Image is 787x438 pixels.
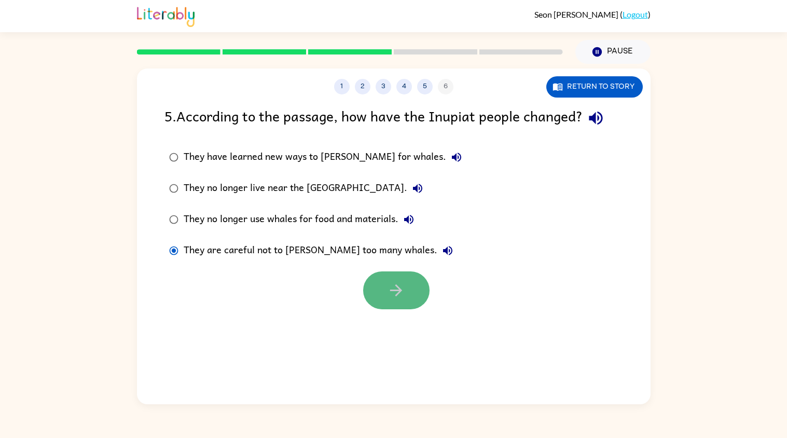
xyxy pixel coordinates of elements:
div: They are careful not to [PERSON_NAME] too many whales. [184,240,458,261]
button: 1 [334,79,350,94]
div: ( ) [534,9,651,19]
button: 4 [396,79,412,94]
button: They no longer use whales for food and materials. [398,209,419,230]
div: They no longer use whales for food and materials. [184,209,419,230]
span: Seon [PERSON_NAME] [534,9,620,19]
div: They have learned new ways to [PERSON_NAME] for whales. [184,147,467,168]
button: Pause [575,40,651,64]
button: They no longer live near the [GEOGRAPHIC_DATA]. [407,178,428,199]
button: They have learned new ways to [PERSON_NAME] for whales. [446,147,467,168]
button: They are careful not to [PERSON_NAME] too many whales. [437,240,458,261]
a: Logout [623,9,648,19]
button: 2 [355,79,370,94]
div: They no longer live near the [GEOGRAPHIC_DATA]. [184,178,428,199]
img: Literably [137,4,195,27]
button: 3 [376,79,391,94]
button: Return to story [546,76,643,98]
div: 5 . According to the passage, how have the Inupiat people changed? [164,105,623,131]
button: 5 [417,79,433,94]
